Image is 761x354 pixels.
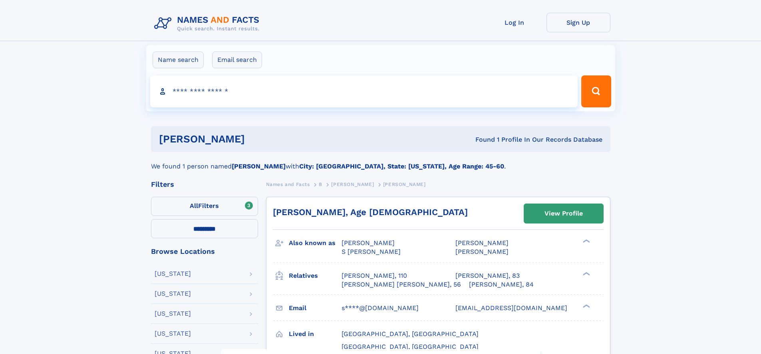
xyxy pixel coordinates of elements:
[232,162,286,170] b: [PERSON_NAME]
[299,162,504,170] b: City: [GEOGRAPHIC_DATA], State: [US_STATE], Age Range: 45-60
[190,202,198,210] span: All
[159,134,360,144] h1: [PERSON_NAME]
[331,182,374,187] span: [PERSON_NAME]
[581,239,590,244] div: ❯
[483,13,546,32] a: Log In
[289,269,342,283] h3: Relatives
[546,13,610,32] a: Sign Up
[153,51,204,68] label: Name search
[342,330,479,338] span: [GEOGRAPHIC_DATA], [GEOGRAPHIC_DATA]
[155,291,191,297] div: [US_STATE]
[331,179,374,189] a: [PERSON_NAME]
[455,304,567,312] span: [EMAIL_ADDRESS][DOMAIN_NAME]
[455,239,509,247] span: [PERSON_NAME]
[155,330,191,337] div: [US_STATE]
[581,271,590,276] div: ❯
[266,179,310,189] a: Names and Facts
[289,236,342,250] h3: Also known as
[524,204,603,223] a: View Profile
[544,204,583,223] div: View Profile
[151,152,610,171] div: We found 1 person named with .
[342,280,461,289] a: [PERSON_NAME] [PERSON_NAME], 56
[342,239,395,247] span: [PERSON_NAME]
[150,75,578,107] input: search input
[289,327,342,341] h3: Lived in
[469,280,534,289] a: [PERSON_NAME], 84
[342,343,479,350] span: [GEOGRAPHIC_DATA], [GEOGRAPHIC_DATA]
[155,310,191,317] div: [US_STATE]
[360,135,602,144] div: Found 1 Profile In Our Records Database
[455,248,509,255] span: [PERSON_NAME]
[342,248,401,255] span: S [PERSON_NAME]
[151,13,266,34] img: Logo Names and Facts
[581,75,611,107] button: Search Button
[151,248,258,255] div: Browse Locations
[151,181,258,188] div: Filters
[342,271,407,280] a: [PERSON_NAME], 110
[151,197,258,216] label: Filters
[319,179,322,189] a: B
[155,271,191,277] div: [US_STATE]
[289,301,342,315] h3: Email
[383,182,426,187] span: [PERSON_NAME]
[273,207,468,217] a: [PERSON_NAME], Age [DEMOGRAPHIC_DATA]
[581,303,590,309] div: ❯
[319,182,322,187] span: B
[212,51,262,68] label: Email search
[455,271,520,280] a: [PERSON_NAME], 83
